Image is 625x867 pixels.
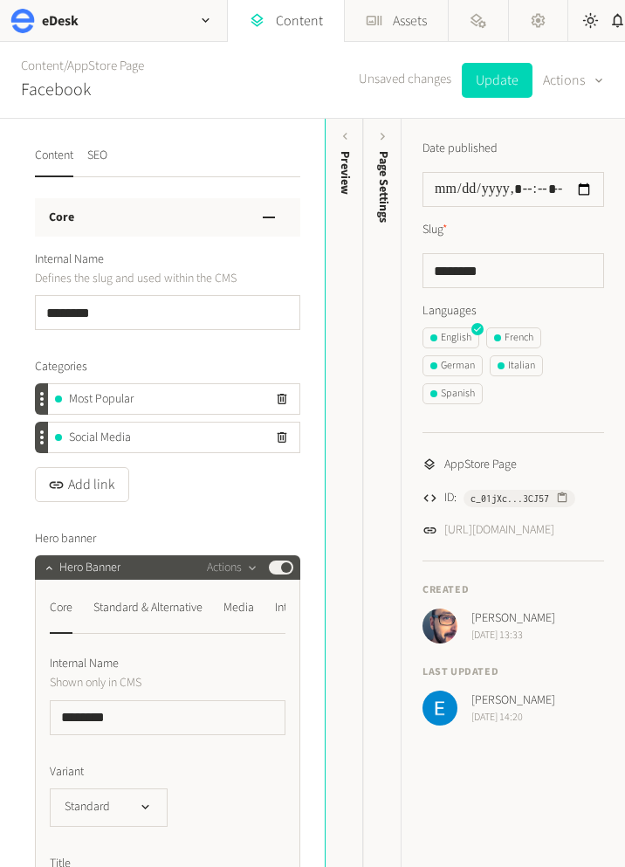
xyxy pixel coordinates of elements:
[490,355,543,376] button: Italian
[35,251,104,269] span: Internal Name
[422,582,604,598] h4: Created
[50,673,285,692] p: Shown only in CMS
[430,330,471,346] div: English
[422,302,604,320] label: Languages
[207,557,258,578] button: Actions
[35,358,87,376] span: Categories
[223,594,254,622] div: Media
[422,140,498,158] label: Date published
[50,763,84,781] span: Variant
[59,559,120,577] span: Hero Banner
[10,9,35,33] img: eDesk
[50,655,119,673] span: Internal Name
[69,429,131,447] span: Social Media
[64,57,67,75] span: /
[422,383,483,404] button: Spanish
[543,63,604,98] button: Actions
[336,151,354,195] div: Preview
[462,63,532,98] button: Update
[471,692,555,710] span: [PERSON_NAME]
[69,390,134,409] span: Most Popular
[422,327,479,348] button: English
[374,151,393,223] span: Page Settings
[444,489,457,507] span: ID:
[35,147,73,177] button: Content
[422,355,483,376] button: German
[444,521,554,540] a: [URL][DOMAIN_NAME]
[35,269,300,288] p: Defines the slug and used within the CMS
[422,691,457,726] img: Emmanuel Retzepter
[359,70,451,90] span: Unsaved changes
[471,710,555,726] span: [DATE] 14:20
[444,456,517,474] span: AppStore Page
[50,788,168,827] button: Standard
[470,491,549,506] span: c_01jXc...3CJ57
[471,609,555,628] span: [PERSON_NAME]
[486,327,541,348] button: French
[422,609,457,643] img: Josh Angell
[50,594,72,622] div: Core
[430,358,475,374] div: German
[67,57,144,75] a: AppStore Page
[464,490,575,507] button: c_01jXc...3CJ57
[93,594,203,622] div: Standard & Alternative
[275,594,333,622] div: Integrations
[430,386,475,402] div: Spanish
[422,221,448,239] label: Slug
[35,467,129,502] button: Add link
[494,330,533,346] div: French
[498,358,535,374] div: Italian
[42,10,79,31] h2: eDesk
[49,209,74,227] h3: Core
[87,147,107,177] button: SEO
[21,77,91,103] h2: Facebook
[471,628,555,643] span: [DATE] 13:33
[21,57,64,75] a: Content
[422,664,604,680] h4: Last updated
[35,530,96,548] span: Hero banner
